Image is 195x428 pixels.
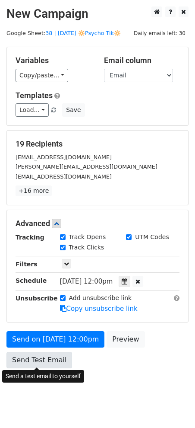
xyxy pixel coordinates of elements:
a: Load... [16,103,49,117]
h5: Advanced [16,219,179,228]
small: [EMAIL_ADDRESS][DOMAIN_NAME] [16,173,112,180]
h5: 19 Recipients [16,139,179,149]
iframe: Chat Widget [152,386,195,428]
span: [DATE] 12:00pm [60,278,113,285]
h5: Variables [16,56,91,65]
a: Send Test Email [6,352,72,368]
label: Track Opens [69,233,106,242]
small: [PERSON_NAME][EMAIL_ADDRESS][DOMAIN_NAME] [16,163,157,170]
small: [EMAIL_ADDRESS][DOMAIN_NAME] [16,154,112,160]
span: Daily emails left: 30 [131,29,189,38]
a: Templates [16,91,53,100]
div: Send a test email to yourself [2,370,84,383]
a: Send on [DATE] 12:00pm [6,331,104,348]
label: Add unsubscribe link [69,294,132,303]
label: Track Clicks [69,243,104,252]
button: Save [62,103,85,117]
label: UTM Codes [135,233,169,242]
a: Daily emails left: 30 [131,30,189,36]
a: Preview [107,331,145,348]
a: 38 | [DATE] 🔆Psycho Tik🔆 [45,30,121,36]
a: Copy/paste... [16,69,68,82]
small: Google Sheet: [6,30,121,36]
strong: Unsubscribe [16,295,58,302]
h2: New Campaign [6,6,189,21]
a: +16 more [16,185,52,196]
strong: Schedule [16,277,47,284]
a: Copy unsubscribe link [60,305,138,313]
strong: Tracking [16,234,44,241]
strong: Filters [16,261,38,268]
h5: Email column [104,56,179,65]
